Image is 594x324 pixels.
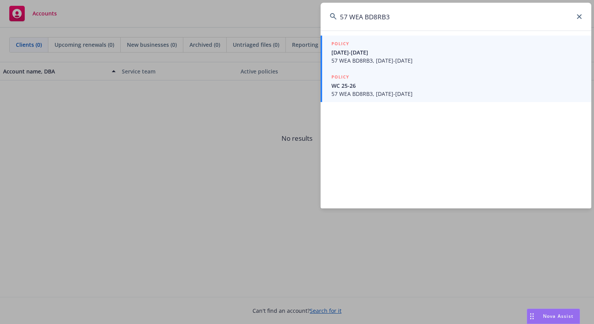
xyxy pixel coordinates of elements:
div: Drag to move [527,309,537,324]
h5: POLICY [331,73,349,81]
a: POLICY[DATE]-[DATE]57 WEA BD8RB3, [DATE]-[DATE] [321,36,591,69]
button: Nova Assist [527,309,580,324]
span: [DATE]-[DATE] [331,48,582,56]
span: 57 WEA BD8RB3, [DATE]-[DATE] [331,90,582,98]
span: WC 25-26 [331,82,582,90]
span: Nova Assist [543,313,574,319]
input: Search... [321,3,591,31]
span: 57 WEA BD8RB3, [DATE]-[DATE] [331,56,582,65]
h5: POLICY [331,40,349,48]
a: POLICYWC 25-2657 WEA BD8RB3, [DATE]-[DATE] [321,69,591,102]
